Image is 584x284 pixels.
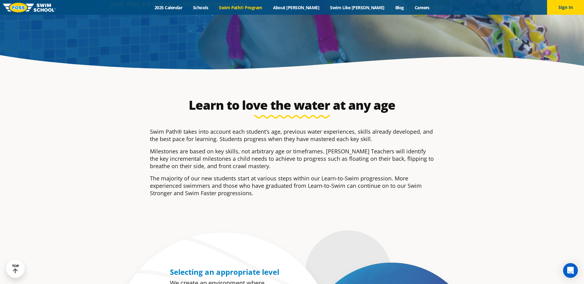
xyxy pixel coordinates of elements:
[12,264,19,274] div: TOP
[325,5,390,10] a: Swim Like [PERSON_NAME]
[150,175,434,197] p: The majority of our new students start at various steps within our Learn-to-Swim progression. Mor...
[268,5,325,10] a: About [PERSON_NAME]
[214,5,268,10] a: Swim Path® Program
[170,267,279,277] span: Selecting an appropriate level
[409,5,435,10] a: Careers
[150,128,434,143] p: Swim Path® takes into account each student’s age, previous water experiences, skills already deve...
[188,5,214,10] a: Schools
[563,263,578,278] div: Open Intercom Messenger
[147,98,437,112] h2: Learn to love the water at any age
[390,5,409,10] a: Blog
[3,3,56,12] img: FOSS Swim School Logo
[149,5,188,10] a: 2025 Calendar
[150,148,434,170] p: Milestones are based on key skills, not arbitrary age or timeframes. [PERSON_NAME] Teachers will ...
